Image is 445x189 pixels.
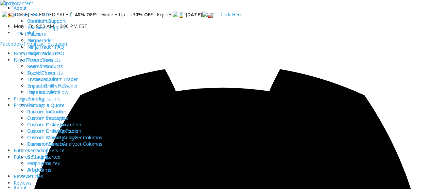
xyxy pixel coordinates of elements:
a: Request a Quote [27,102,65,108]
a: Premium Support [27,18,66,24]
a: Reviews [14,173,32,179]
a: Custom Order Execution [27,121,81,128]
a: Contact Us [27,11,52,18]
ul: Futures Trading [14,154,445,173]
a: NinjaTrader Products [14,50,61,57]
a: Programming [14,95,44,102]
a: Impact Order Flow [27,82,68,89]
a: NinjaTrader FAQ [27,44,64,50]
a: Custom Strategies [27,115,68,121]
a: Trade Copier [27,69,56,76]
a: Getting Started [27,154,61,160]
a: Terms of Service [27,141,65,147]
a: Custom Drawing Tools [27,128,78,134]
a: Custom Indicators [27,108,68,115]
a: Best Indicators [27,89,61,95]
ul: NinjaTrader Products [14,57,445,95]
ul: About [14,11,445,50]
ul: Programming [14,102,445,147]
a: Futures Trading [14,147,48,154]
a: Articles [27,167,43,173]
a: Enhanced Chart Trader [27,76,78,82]
a: Prop Firms [27,160,51,167]
a: Team [27,24,40,31]
a: About [14,5,27,11]
a: See All Products [27,63,63,69]
a: Partners [27,31,46,37]
a: Custom Market Analyzer Columns [27,134,102,141]
a: Promotions [27,57,53,63]
a: NinjaTrader [27,37,53,44]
